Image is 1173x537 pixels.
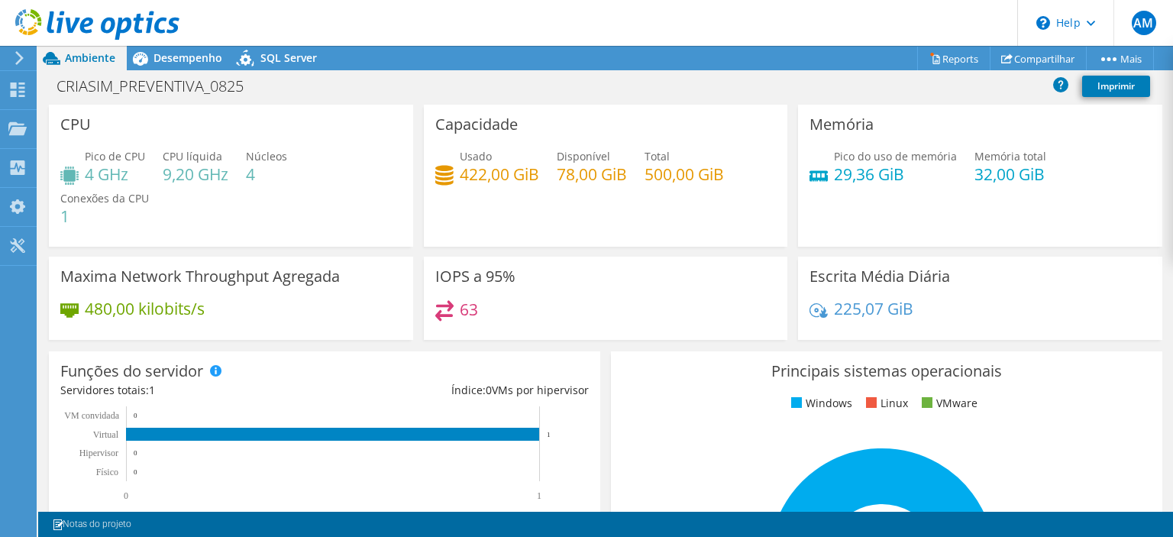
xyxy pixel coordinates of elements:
h3: CPU [60,116,91,133]
text: 0 [124,490,128,501]
span: Núcleos [246,149,287,163]
span: Conexões da CPU [60,191,149,205]
h4: 78,00 GiB [557,166,627,183]
h4: 63 [460,301,478,318]
h3: Maxima Network Throughput Agregada [60,268,340,285]
span: Memória total [974,149,1046,163]
a: Mais [1086,47,1154,70]
h4: 480,00 kilobits/s [85,300,205,317]
a: Notas do projeto [41,515,142,534]
h3: Escrita Média Diária [809,268,950,285]
h1: CRIASIM_PREVENTIVA_0825 [50,78,267,95]
svg: \n [1036,16,1050,30]
text: 1 [547,431,551,438]
text: 0 [134,468,137,476]
text: 0 [134,412,137,419]
li: Windows [787,395,852,412]
text: 0 [134,449,137,457]
span: 1 [149,383,155,397]
a: Compartilhar [990,47,1087,70]
span: CPU líquida [163,149,222,163]
h4: 4 GHz [85,166,145,183]
text: Virtual [93,429,119,440]
span: SQL Server [260,50,317,65]
span: Disponível [557,149,610,163]
h3: Funções do servidor [60,363,203,380]
li: Linux [862,395,908,412]
span: Total [645,149,670,163]
text: VM convidada [64,410,119,421]
h4: 4 [246,166,287,183]
li: VMware [918,395,977,412]
a: Reports [917,47,990,70]
h3: Principais sistemas operacionais [622,363,1151,380]
h4: 225,07 GiB [834,300,913,317]
h4: 9,20 GHz [163,166,228,183]
tspan: Físico [96,467,118,477]
span: Desempenho [153,50,222,65]
h4: 29,36 GiB [834,166,957,183]
h3: Memória [809,116,874,133]
span: Pico do uso de memória [834,149,957,163]
h4: 1 [60,208,149,225]
text: 1 [537,490,541,501]
span: Pico de CPU [85,149,145,163]
div: Índice: VMs por hipervisor [325,382,589,399]
text: Hipervisor [79,448,118,458]
span: Usado [460,149,492,163]
h4: 32,00 GiB [974,166,1046,183]
h4: 500,00 GiB [645,166,724,183]
div: Servidores totais: [60,382,325,399]
a: Imprimir [1082,76,1150,97]
h3: Capacidade [435,116,518,133]
span: Ambiente [65,50,115,65]
h4: 422,00 GiB [460,166,539,183]
h3: IOPS a 95% [435,268,515,285]
span: 0 [486,383,492,397]
span: AM [1132,11,1156,35]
